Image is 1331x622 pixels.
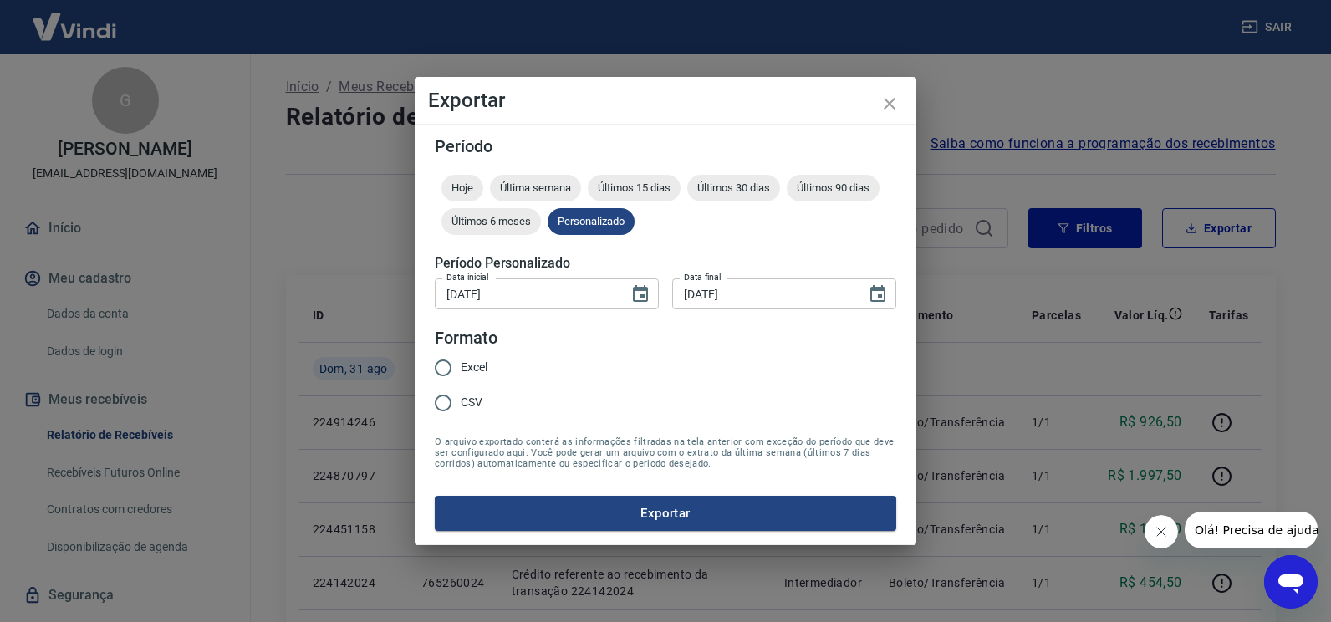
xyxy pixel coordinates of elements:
[441,181,483,194] span: Hoje
[441,208,541,235] div: Últimos 6 meses
[588,181,681,194] span: Últimos 15 dias
[441,175,483,201] div: Hoje
[10,12,140,25] span: Olá! Precisa de ajuda?
[428,90,903,110] h4: Exportar
[1185,512,1318,548] iframe: Mensagem da empresa
[461,359,487,376] span: Excel
[687,181,780,194] span: Últimos 30 dias
[490,181,581,194] span: Última semana
[1145,515,1178,548] iframe: Fechar mensagem
[435,326,497,350] legend: Formato
[869,84,910,124] button: close
[435,138,896,155] h5: Período
[1264,555,1318,609] iframe: Botão para abrir a janela de mensagens
[490,175,581,201] div: Última semana
[548,208,635,235] div: Personalizado
[435,436,896,469] span: O arquivo exportado conterá as informações filtradas na tela anterior com exceção do período que ...
[787,175,880,201] div: Últimos 90 dias
[624,278,657,311] button: Choose date, selected date is 1 de ago de 2025
[548,215,635,227] span: Personalizado
[461,394,482,411] span: CSV
[441,215,541,227] span: Últimos 6 meses
[435,255,896,272] h5: Período Personalizado
[787,181,880,194] span: Últimos 90 dias
[435,278,617,309] input: DD/MM/YYYY
[446,271,489,283] label: Data inicial
[687,175,780,201] div: Últimos 30 dias
[588,175,681,201] div: Últimos 15 dias
[861,278,895,311] button: Choose date, selected date is 31 de ago de 2025
[435,496,896,531] button: Exportar
[684,271,722,283] label: Data final
[672,278,854,309] input: DD/MM/YYYY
